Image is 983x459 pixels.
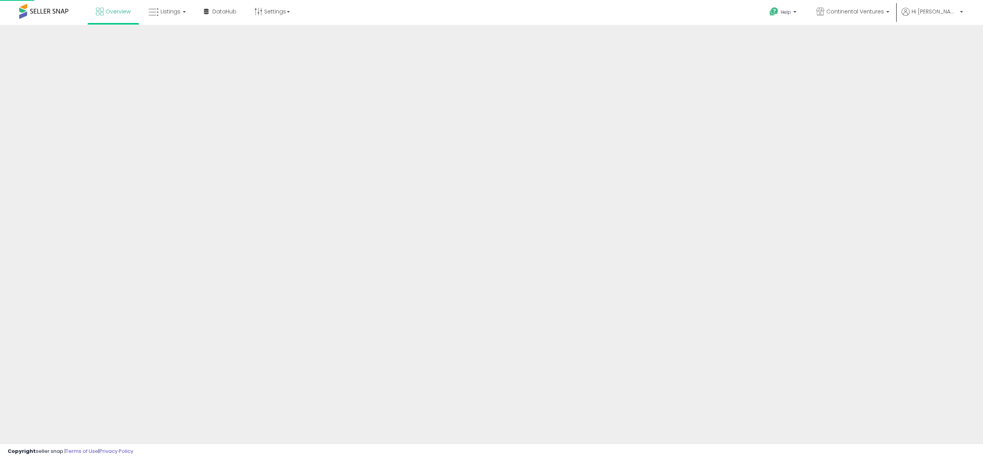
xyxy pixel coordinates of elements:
[826,8,884,15] span: Continental Ventures
[781,9,791,15] span: Help
[106,8,131,15] span: Overview
[769,7,779,17] i: Get Help
[161,8,180,15] span: Listings
[902,8,963,25] a: Hi [PERSON_NAME]
[212,8,237,15] span: DataHub
[763,1,804,25] a: Help
[912,8,958,15] span: Hi [PERSON_NAME]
